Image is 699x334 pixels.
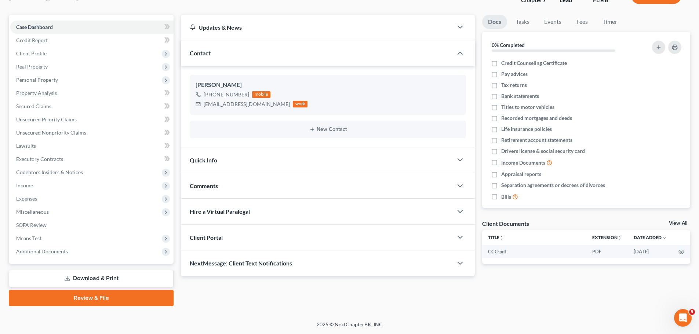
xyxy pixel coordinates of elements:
[190,260,292,267] span: NextMessage: Client Text Notifications
[501,181,605,189] span: Separation agreements or decrees of divorces
[592,235,622,240] a: Extensionunfold_more
[196,126,460,132] button: New Contact
[10,100,174,113] a: Secured Claims
[141,321,559,334] div: 2025 © NextChapterBK, INC
[10,153,174,166] a: Executory Contracts
[689,309,695,315] span: 5
[9,290,174,306] a: Review & File
[634,235,667,240] a: Date Added expand_more
[501,125,552,133] span: Life insurance policies
[492,42,525,48] strong: 0% Completed
[669,221,687,226] a: View All
[499,236,504,240] i: unfold_more
[16,182,33,188] span: Income
[488,235,504,240] a: Titleunfold_more
[9,270,174,287] a: Download & Print
[10,21,174,34] a: Case Dashboard
[501,136,572,144] span: Retirement account statements
[16,209,49,215] span: Miscellaneous
[10,113,174,126] a: Unsecured Priority Claims
[204,91,249,98] div: [PHONE_NUMBER]
[252,91,270,98] div: mobile
[16,143,36,149] span: Lawsuits
[16,156,63,162] span: Executory Contracts
[16,116,77,122] span: Unsecured Priority Claims
[501,114,572,122] span: Recorded mortgages and deeds
[538,15,567,29] a: Events
[618,236,622,240] i: unfold_more
[16,37,48,43] span: Credit Report
[190,49,211,56] span: Contact
[16,195,37,202] span: Expenses
[16,169,83,175] span: Codebtors Insiders & Notices
[597,15,623,29] a: Timer
[586,245,628,258] td: PDF
[501,147,585,155] span: Drivers license & social security card
[662,236,667,240] i: expand_more
[190,234,223,241] span: Client Portal
[196,81,460,89] div: [PERSON_NAME]
[16,129,86,136] span: Unsecured Nonpriority Claims
[482,245,586,258] td: CCC-pdf
[501,59,567,67] span: Credit Counseling Certificate
[501,81,527,89] span: Tax returns
[501,92,539,100] span: Bank statements
[510,15,535,29] a: Tasks
[204,100,290,108] div: [EMAIL_ADDRESS][DOMAIN_NAME]
[10,139,174,153] a: Lawsuits
[10,126,174,139] a: Unsecured Nonpriority Claims
[16,235,41,241] span: Means Test
[190,182,218,189] span: Comments
[16,222,47,228] span: SOFA Review
[628,245,673,258] td: [DATE]
[482,220,529,227] div: Client Documents
[10,219,174,232] a: SOFA Review
[293,101,307,107] div: work
[570,15,594,29] a: Fees
[16,248,68,254] span: Additional Documents
[501,193,511,201] span: Bills
[16,63,48,70] span: Real Property
[190,208,250,215] span: Hire a Virtual Paralegal
[16,50,47,56] span: Client Profile
[16,24,53,30] span: Case Dashboard
[190,23,444,31] div: Updates & News
[674,309,692,327] iframe: Intercom live chat
[10,34,174,47] a: Credit Report
[501,170,541,178] span: Appraisal reports
[501,159,545,166] span: Income Documents
[482,15,507,29] a: Docs
[16,77,58,83] span: Personal Property
[501,103,554,111] span: Titles to motor vehicles
[16,103,51,109] span: Secured Claims
[190,157,217,164] span: Quick Info
[16,90,57,96] span: Property Analysis
[501,70,528,78] span: Pay advices
[10,87,174,100] a: Property Analysis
